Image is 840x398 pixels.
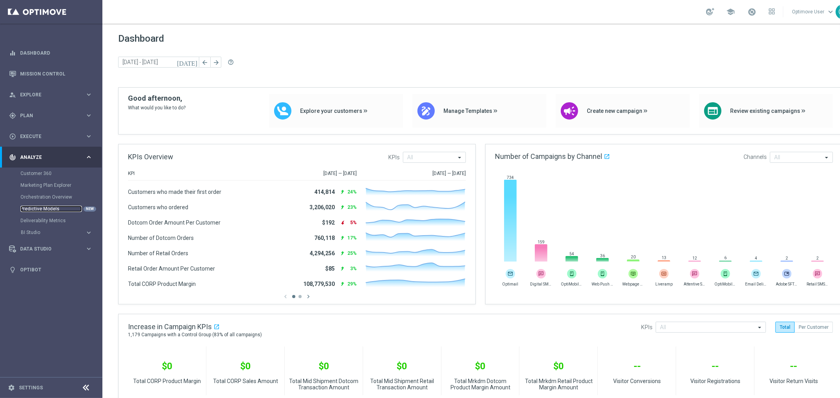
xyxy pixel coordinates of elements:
[20,134,85,139] span: Execute
[9,246,93,252] button: Data Studio keyboard_arrow_right
[9,133,16,140] i: play_circle_outline
[9,245,85,252] div: Data Studio
[9,112,85,119] div: Plan
[9,50,16,57] i: equalizer
[20,227,102,238] div: BI Studio
[21,230,77,235] span: BI Studio
[9,91,85,98] div: Explore
[9,63,93,84] div: Mission Control
[9,92,93,98] button: person_search Explore keyboard_arrow_right
[20,179,102,191] div: Marketing Plan Explorer
[9,91,16,98] i: person_search
[9,266,16,273] i: lightbulb
[85,133,93,140] i: keyboard_arrow_right
[21,230,85,235] div: BI Studio
[9,133,93,140] button: play_circle_outline Execute keyboard_arrow_right
[791,6,836,18] a: Optimove Userkeyboard_arrow_down
[20,42,93,63] a: Dashboard
[9,259,93,280] div: Optibot
[83,206,96,212] div: NEW
[9,133,85,140] div: Execute
[20,194,82,200] a: Orchestration Overview
[9,50,93,56] button: equalizer Dashboard
[85,245,93,252] i: keyboard_arrow_right
[9,154,93,160] button: track_changes Analyze keyboard_arrow_right
[20,203,102,215] div: Predictive Models
[20,155,85,160] span: Analyze
[9,71,93,77] button: Mission Control
[20,170,82,177] a: Customer 360
[9,154,85,161] div: Analyze
[9,112,93,119] button: gps_fixed Plan keyboard_arrow_right
[20,259,93,280] a: Optibot
[826,7,835,16] span: keyboard_arrow_down
[20,191,102,203] div: Orchestration Overview
[20,247,85,251] span: Data Studio
[20,206,82,212] a: Predictive Models
[20,168,102,179] div: Customer 360
[9,112,16,119] i: gps_fixed
[85,153,93,161] i: keyboard_arrow_right
[19,385,43,390] a: Settings
[85,91,93,98] i: keyboard_arrow_right
[726,7,735,16] span: school
[85,229,93,236] i: keyboard_arrow_right
[20,92,85,97] span: Explore
[20,113,85,118] span: Plan
[20,217,82,224] a: Deliverability Metrics
[9,42,93,63] div: Dashboard
[8,384,15,391] i: settings
[20,229,93,236] button: BI Studio keyboard_arrow_right
[20,63,93,84] a: Mission Control
[85,112,93,119] i: keyboard_arrow_right
[9,154,16,161] i: track_changes
[9,267,93,273] button: lightbulb Optibot
[20,182,82,188] a: Marketing Plan Explorer
[20,215,102,227] div: Deliverability Metrics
